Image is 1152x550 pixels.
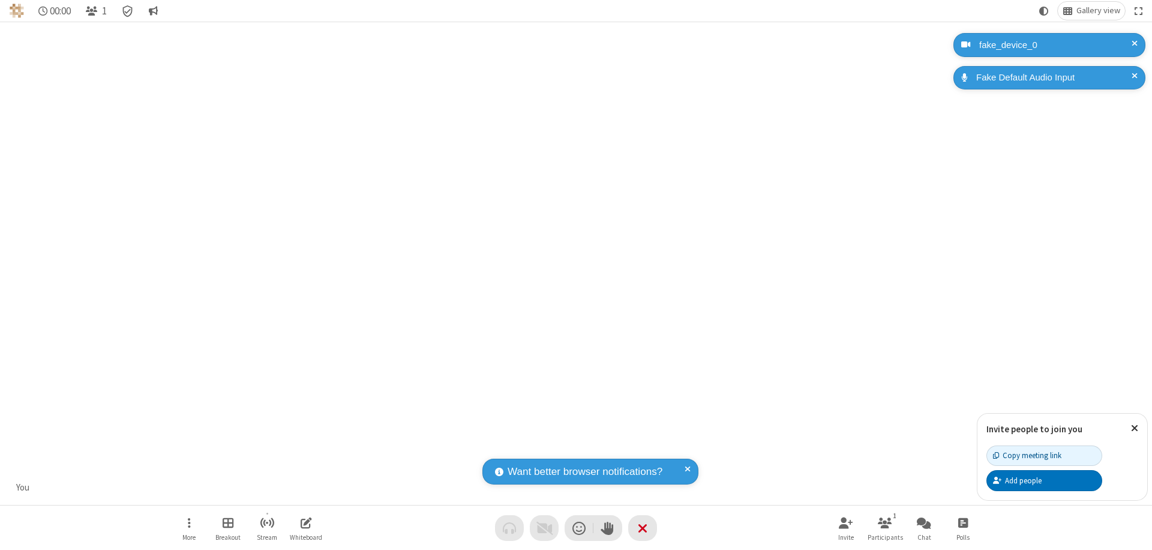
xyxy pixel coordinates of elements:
[868,534,903,541] span: Participants
[956,534,970,541] span: Polls
[495,515,524,541] button: Audio problem - check your Internet connection or call by phone
[1058,2,1125,20] button: Change layout
[215,534,241,541] span: Breakout
[993,450,1061,461] div: Copy meeting link
[890,510,900,521] div: 1
[867,511,903,545] button: Open participant list
[828,511,864,545] button: Invite participants (⌘+Shift+I)
[1130,2,1148,20] button: Fullscreen
[210,511,246,545] button: Manage Breakout Rooms
[1034,2,1054,20] button: Using system theme
[80,2,112,20] button: Open participant list
[986,470,1102,491] button: Add people
[1076,6,1120,16] span: Gallery view
[249,511,285,545] button: Start streaming
[628,515,657,541] button: End or leave meeting
[290,534,322,541] span: Whiteboard
[917,534,931,541] span: Chat
[143,2,163,20] button: Conversation
[10,4,24,18] img: QA Selenium DO NOT DELETE OR CHANGE
[986,423,1082,435] label: Invite people to join you
[12,481,34,495] div: You
[182,534,196,541] span: More
[508,464,662,480] span: Want better browser notifications?
[838,534,854,541] span: Invite
[975,38,1136,52] div: fake_device_0
[1122,414,1147,443] button: Close popover
[986,446,1102,466] button: Copy meeting link
[102,5,107,17] span: 1
[530,515,559,541] button: Video
[972,71,1136,85] div: Fake Default Audio Input
[171,511,207,545] button: Open menu
[945,511,981,545] button: Open poll
[257,534,277,541] span: Stream
[50,5,71,17] span: 00:00
[565,515,593,541] button: Send a reaction
[34,2,76,20] div: Timer
[288,511,324,545] button: Open shared whiteboard
[116,2,139,20] div: Meeting details Encryption enabled
[593,515,622,541] button: Raise hand
[906,511,942,545] button: Open chat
